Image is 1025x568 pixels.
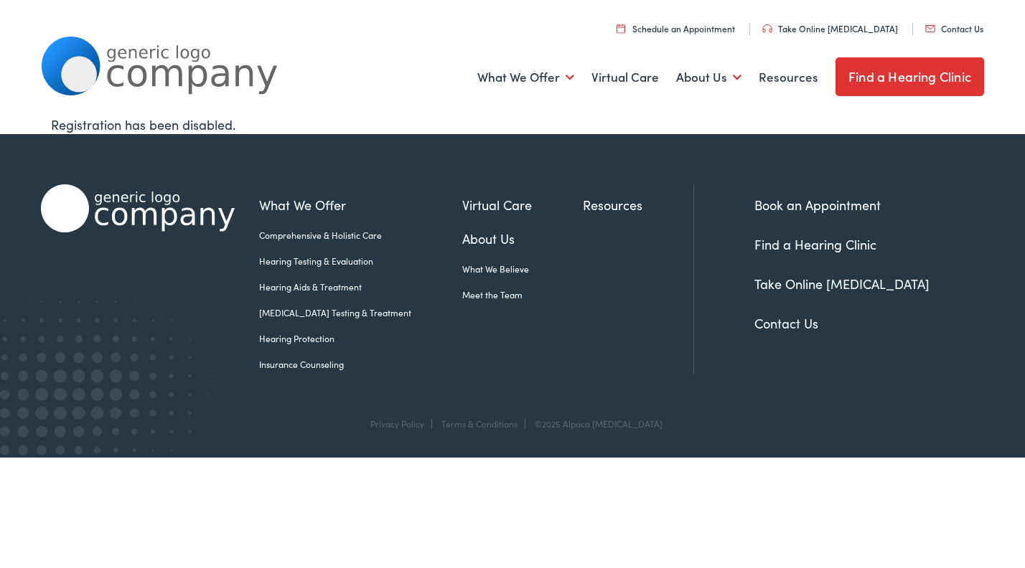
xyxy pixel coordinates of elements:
a: Find a Hearing Clinic [754,235,876,253]
img: utility icon [617,24,625,33]
a: What We Offer [259,195,462,214]
div: ©2025 Alpaca [MEDICAL_DATA] [528,419,663,429]
a: Privacy Policy [370,417,424,430]
a: [MEDICAL_DATA] Testing & Treatment [259,306,462,319]
a: Resources [583,195,693,214]
img: Alpaca Audiology [41,184,235,232]
a: Terms & Conditions [441,417,518,430]
a: Find a Hearing Clinic [836,57,984,96]
a: Meet the Team [462,288,583,301]
img: utility icon [925,25,935,32]
a: Hearing Aids & Treatment [259,280,462,293]
a: What We Believe [462,262,583,275]
img: utility icon [762,24,772,33]
a: Virtual Care [462,195,583,214]
a: About Us [462,229,583,248]
a: Virtual Care [591,51,659,104]
a: Contact Us [925,22,983,34]
a: Book an Appointment [754,196,881,214]
a: Take Online [MEDICAL_DATA] [762,22,898,34]
a: Comprehensive & Holistic Care [259,229,462,242]
a: About Us [676,51,741,104]
a: Resources [759,51,818,104]
a: Hearing Testing & Evaluation [259,255,462,268]
a: Schedule an Appointment [617,22,735,34]
a: Hearing Protection [259,332,462,345]
div: Registration has been disabled. [51,115,973,134]
a: Contact Us [754,314,818,332]
a: What We Offer [477,51,574,104]
a: Insurance Counseling [259,358,462,371]
a: Take Online [MEDICAL_DATA] [754,275,930,293]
